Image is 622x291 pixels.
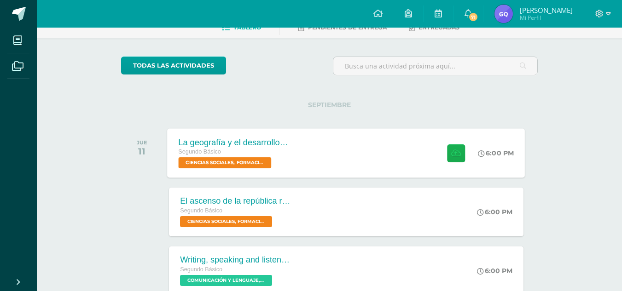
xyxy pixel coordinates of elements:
a: Entregadas [409,20,459,35]
div: 6:00 PM [477,267,512,275]
div: 6:00 PM [477,208,512,216]
span: Segundo Básico [179,148,221,155]
div: El ascenso de la república romana [180,196,291,206]
div: 6:00 PM [478,149,514,157]
span: COMUNICACIÓN Y LENGUAJE, IDIOMA EXTRANJERO 'Sección B' [180,275,272,286]
span: 71 [468,12,478,22]
a: Tablero [222,20,261,35]
input: Busca una actividad próxima aquí... [333,57,537,75]
span: Segundo Básico [180,207,222,214]
div: Writing, speaking and listening. [180,255,291,265]
span: SEPTIEMBRE [293,101,366,109]
span: Mi Perfil [520,14,573,22]
div: 11 [137,146,147,157]
div: La geografía y el desarrollo inicial de [GEOGRAPHIC_DATA] [179,137,290,147]
span: Segundo Básico [180,266,222,273]
span: CIENCIAS SOCIALES, FORMACIÓN CIUDADANA E INTERCULTURALIDAD 'Sección B' [180,216,272,227]
img: c4e1e6a74f15871d685e5c2ec37da614.png [494,5,513,23]
span: CIENCIAS SOCIALES, FORMACIÓN CIUDADANA E INTERCULTURALIDAD 'Sección B' [179,157,272,168]
span: [PERSON_NAME] [520,6,573,15]
a: todas las Actividades [121,57,226,74]
div: JUE [137,139,147,146]
a: Pendientes de entrega [298,20,387,35]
